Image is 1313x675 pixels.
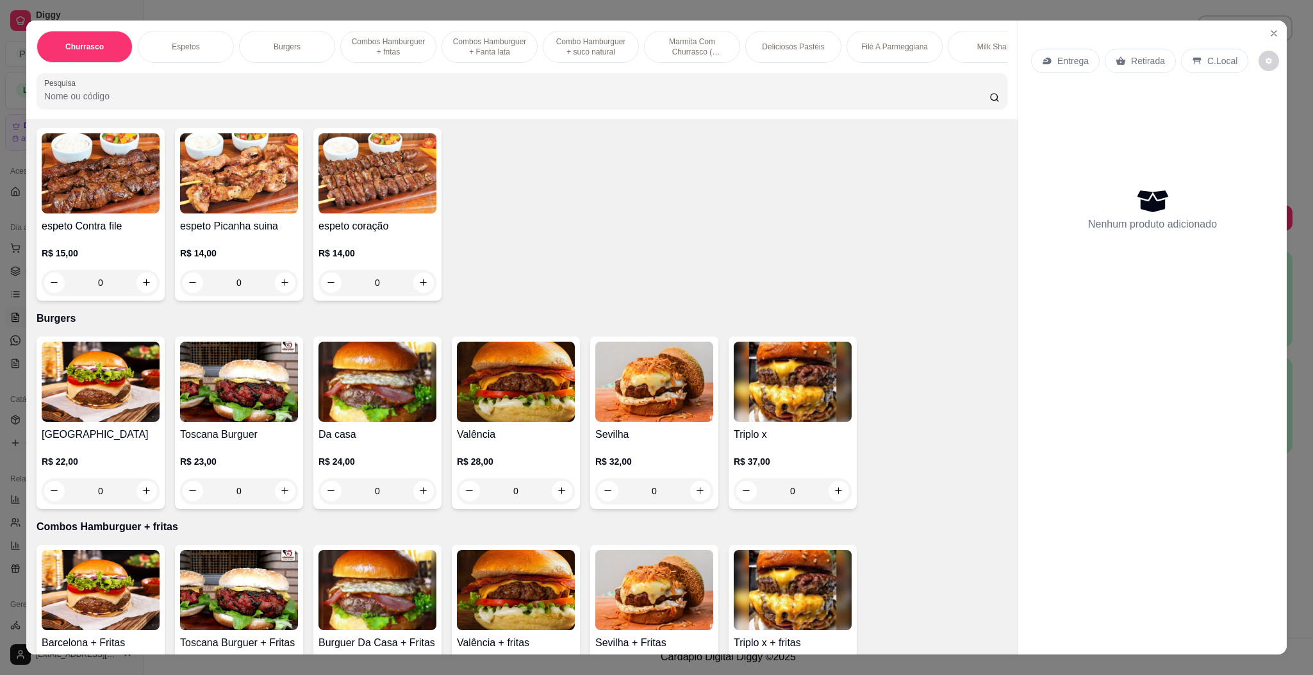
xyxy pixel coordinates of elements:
p: Churrasco [65,42,104,52]
h4: Da casa [318,427,436,442]
p: Combos Hamburguer + fritas [37,519,1007,535]
h4: Sevilha [595,427,713,442]
img: product-image [180,342,298,422]
p: R$ 24,00 [318,455,436,468]
h4: espeto Contra file [42,219,160,234]
p: Combo Hamburguer + suco natural [554,37,628,57]
img: product-image [318,342,436,422]
p: Retirada [1131,54,1165,67]
h4: Valência + fritas [457,635,575,651]
h4: Toscana Burguer [180,427,298,442]
img: product-image [595,550,713,630]
button: decrease-product-quantity [44,272,65,293]
p: Burgers [274,42,301,52]
h4: espeto coração [318,219,436,234]
h4: Valência [457,427,575,442]
p: Deliciosos Pastéis [762,42,824,52]
p: Nenhum produto adicionado [1088,217,1217,232]
p: R$ 28,00 [457,455,575,468]
p: R$ 14,00 [180,247,298,260]
img: product-image [180,133,298,213]
button: Close [1264,23,1284,44]
img: product-image [734,342,852,422]
h4: Triplo x + fritas [734,635,852,651]
p: R$ 37,00 [734,455,852,468]
h4: [GEOGRAPHIC_DATA] [42,427,160,442]
p: Marmita Com Churrasco ( Novidade ) [655,37,729,57]
h4: Triplo x [734,427,852,442]
h4: espeto Picanha suina [180,219,298,234]
img: product-image [180,550,298,630]
p: Combos Hamburguer + fritas [351,37,425,57]
p: Milk Shake [977,42,1015,52]
p: R$ 22,00 [42,455,160,468]
button: decrease-product-quantity [1259,51,1279,71]
img: product-image [318,133,436,213]
p: R$ 14,00 [318,247,436,260]
button: increase-product-quantity [136,272,157,293]
p: R$ 23,00 [180,455,298,468]
img: product-image [318,550,436,630]
button: decrease-product-quantity [183,272,203,293]
label: Pesquisa [44,78,80,88]
h4: Sevilha + Fritas [595,635,713,651]
img: product-image [42,550,160,630]
img: product-image [42,133,160,213]
img: product-image [42,342,160,422]
p: Entrega [1057,54,1089,67]
p: Combos Hamburguer + Fanta lata [452,37,527,57]
img: product-image [734,550,852,630]
p: Burgers [37,311,1007,326]
img: product-image [595,342,713,422]
img: product-image [457,550,575,630]
p: Filé A Parmeggiana [861,42,928,52]
h4: Toscana Burguer + Fritas [180,635,298,651]
p: R$ 32,00 [595,455,713,468]
p: Espetos [172,42,199,52]
button: increase-product-quantity [413,272,434,293]
button: decrease-product-quantity [321,272,342,293]
p: C.Local [1207,54,1237,67]
p: R$ 15,00 [42,247,160,260]
img: product-image [457,342,575,422]
button: increase-product-quantity [275,272,295,293]
h4: Barcelona + Fritas [42,635,160,651]
input: Pesquisa [44,90,989,103]
h4: Burguer Da Casa + Fritas [318,635,436,651]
